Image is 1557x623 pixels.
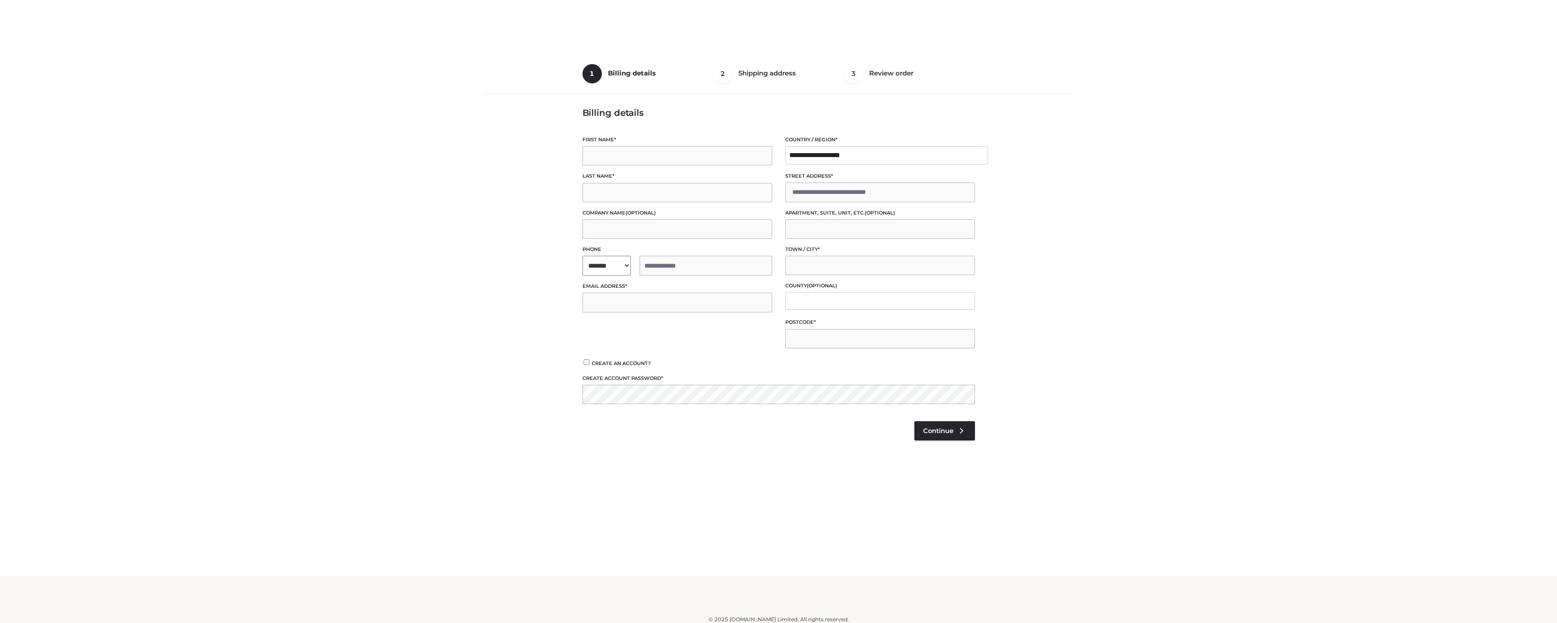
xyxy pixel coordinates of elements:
h3: Billing details [583,107,975,118]
label: Postcode [785,318,975,326]
label: County [785,282,975,290]
span: Continue [923,427,953,435]
label: Phone [583,245,772,254]
span: 1 [583,64,602,83]
label: Create account password [583,374,975,383]
label: Apartment, suite, unit, etc. [785,209,975,217]
span: 2 [713,64,732,83]
span: (optional) [865,210,895,216]
label: Street address [785,172,975,180]
span: Billing details [608,69,656,77]
input: Create an account? [583,359,590,365]
span: (optional) [626,210,656,216]
label: Last name [583,172,772,180]
label: Email address [583,282,772,290]
label: Country / Region [785,136,975,144]
span: Shipping address [738,69,796,77]
a: Continue [914,421,975,440]
span: Create an account? [592,360,651,366]
span: 3 [844,64,863,83]
label: Town / City [785,245,975,254]
label: First name [583,136,772,144]
label: Company name [583,209,772,217]
span: (optional) [807,283,837,289]
span: Review order [869,69,913,77]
